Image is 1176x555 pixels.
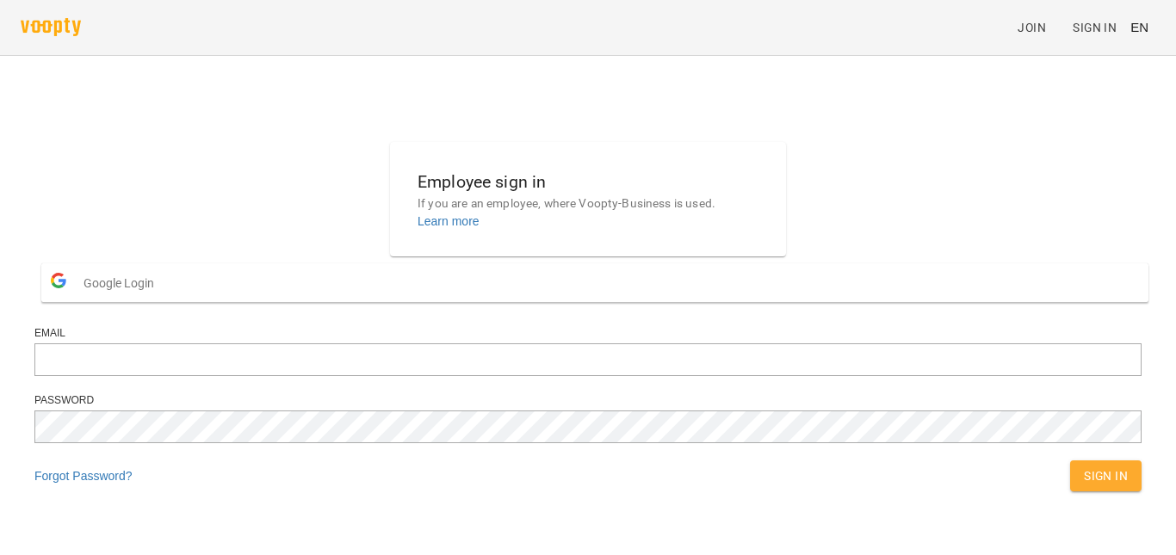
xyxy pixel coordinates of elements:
span: Google Login [84,266,163,300]
a: Sign In [1066,12,1123,43]
img: voopty.png [21,18,81,36]
div: Password [34,393,1142,408]
a: Forgot Password? [34,469,133,483]
button: Employee sign inIf you are an employee, where Voopty-Business is used.Learn more [404,155,772,244]
div: Email [34,326,1142,341]
a: Learn more [418,214,480,228]
button: EN [1123,11,1155,43]
span: EN [1130,18,1148,36]
h6: Employee sign in [418,169,758,195]
span: Sign In [1084,466,1128,486]
button: Sign In [1070,460,1142,491]
span: Sign In [1073,17,1117,38]
button: Google Login [41,263,1148,302]
a: Join [1011,12,1066,43]
p: If you are an employee, where Voopty-Business is used. [418,195,758,213]
span: Join [1018,17,1046,38]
